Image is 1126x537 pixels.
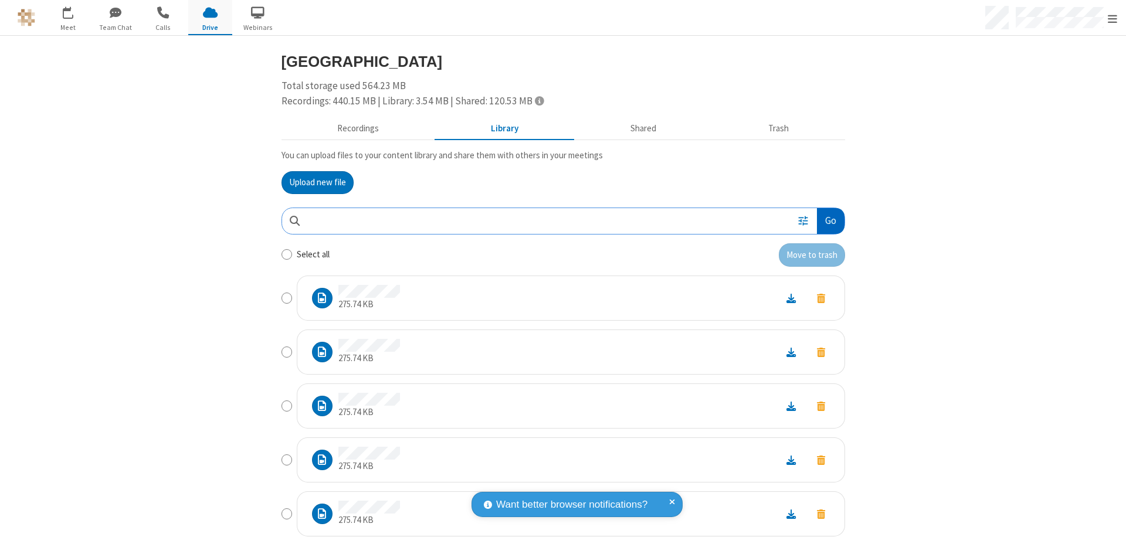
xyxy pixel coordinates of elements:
[776,453,806,467] a: Download file
[776,507,806,521] a: Download file
[236,22,280,33] span: Webinars
[281,79,845,108] div: Total storage used 564.23 MB
[806,398,836,414] button: Move to trash
[575,118,713,140] button: Shared during meetings
[281,149,845,162] p: You can upload files to your content library and share them with others in your meetings
[338,514,400,527] p: 275.74 KB
[776,399,806,413] a: Download file
[806,290,836,306] button: Move to trash
[281,171,354,195] button: Upload new file
[776,345,806,359] a: Download file
[535,96,544,106] span: Totals displayed include files that have been moved to the trash.
[817,208,844,234] button: Go
[93,22,137,33] span: Team Chat
[806,344,836,360] button: Move to trash
[338,406,400,419] p: 275.74 KB
[806,506,836,522] button: Move to trash
[779,243,845,267] button: Move to trash
[338,298,400,311] p: 275.74 KB
[338,352,400,365] p: 275.74 KB
[435,118,575,140] button: Content library
[496,497,647,512] span: Want better browser notifications?
[713,118,845,140] button: Trash
[70,6,78,15] div: 5
[806,452,836,468] button: Move to trash
[188,22,232,33] span: Drive
[297,248,330,261] label: Select all
[281,94,845,109] div: Recordings: 440.15 MB | Library: 3.54 MB | Shared: 120.53 MB
[18,9,35,26] img: QA Selenium DO NOT DELETE OR CHANGE
[46,22,90,33] span: Meet
[281,53,845,70] h3: [GEOGRAPHIC_DATA]
[776,291,806,305] a: Download file
[281,118,435,140] button: Recorded meetings
[338,460,400,473] p: 275.74 KB
[141,22,185,33] span: Calls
